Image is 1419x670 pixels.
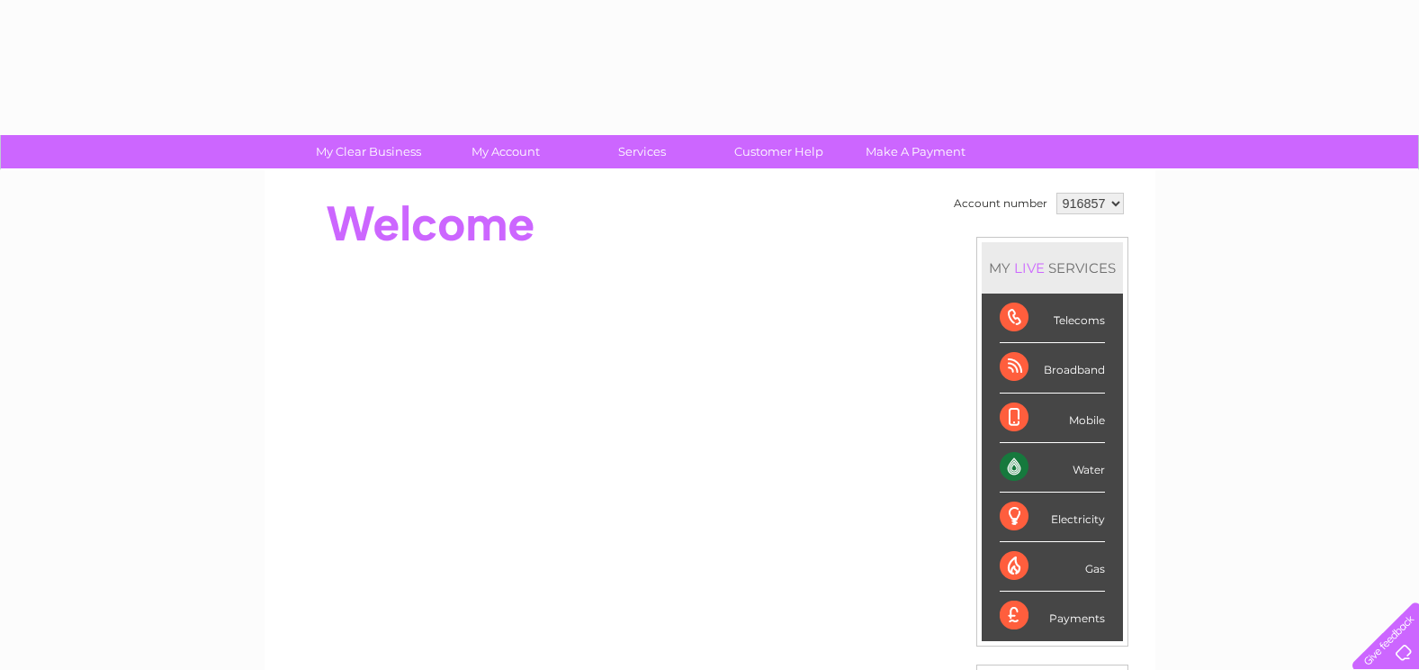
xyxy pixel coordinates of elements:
[1000,443,1105,493] div: Water
[294,135,443,168] a: My Clear Business
[568,135,716,168] a: Services
[1000,294,1105,343] div: Telecoms
[1000,394,1105,443] div: Mobile
[1000,493,1105,542] div: Electricity
[1000,343,1105,393] div: Broadband
[705,135,853,168] a: Customer Help
[1000,542,1105,592] div: Gas
[982,242,1123,294] div: MY SERVICES
[841,135,990,168] a: Make A Payment
[1000,592,1105,640] div: Payments
[1010,259,1048,276] div: LIVE
[431,135,579,168] a: My Account
[949,188,1052,219] td: Account number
